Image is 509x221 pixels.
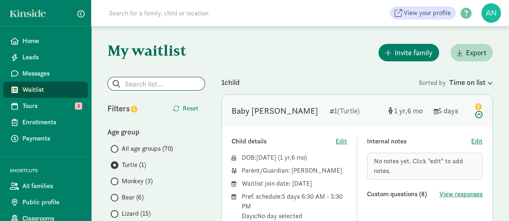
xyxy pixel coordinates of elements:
a: Public profile [3,194,88,210]
input: Search list... [108,77,205,90]
button: Edit [471,136,483,146]
a: View your profile [390,6,456,19]
a: Messages [3,65,88,82]
div: Custom questions (8) [367,189,439,199]
div: Baby Adkins [232,104,318,117]
input: Search for a family, child or location [104,5,332,21]
span: Home [22,36,81,46]
div: 1 child [221,77,419,88]
div: Child details [232,136,336,146]
button: Edit [336,136,347,146]
button: View responses [439,189,483,199]
span: Bear (6) [122,193,144,202]
a: Home [3,33,88,49]
div: DOB: ( ) [242,153,347,162]
button: Reset [166,100,205,117]
div: Time on list [449,77,493,88]
iframe: Chat Widget [468,182,509,221]
span: View your profile [404,8,451,18]
span: [DATE] [256,153,276,162]
span: All families [22,181,81,191]
span: Waitlist [22,85,81,95]
div: Parent/Guardian: [PERSON_NAME] [242,166,347,175]
button: Export [450,44,493,61]
span: Turtle (1) [122,160,146,170]
div: 5 days [434,105,466,116]
span: Monkey (3) [122,176,153,186]
span: Payments [22,134,81,143]
span: Leads [22,52,81,62]
span: Enrollments [22,117,81,127]
span: 1 [280,153,291,162]
span: Messages [22,69,81,78]
span: Lizard (15) [122,209,151,219]
div: Waitlist join date: [DATE] [242,179,347,188]
div: Pref. schedule: 5 days 6:30 AM - 5:30 PM Days: No day selected [242,192,347,221]
a: Enrollments [3,114,88,130]
div: Sorted by [419,77,493,88]
div: Filters [107,102,156,115]
h1: My waitlist [107,42,205,58]
a: Tours 3 [3,98,88,114]
div: Age group [107,126,205,137]
span: Export [466,47,486,58]
a: Payments [3,130,88,147]
span: 6 [407,106,423,115]
span: 1 [394,106,407,115]
a: All families [3,178,88,194]
span: No notes yet. Click "edit" to add notes. [374,157,463,175]
span: Tours [22,101,81,111]
span: 6 [291,153,305,162]
button: Invite family [378,44,439,61]
span: (Turtle) [337,106,360,115]
div: 1 [330,105,382,116]
div: Internal notes [367,136,471,146]
div: [object Object] [388,105,427,116]
span: Public profile [22,197,81,207]
span: All age groups (70) [122,144,173,154]
a: Leads [3,49,88,65]
span: 3 [75,102,82,110]
span: Reset [183,104,199,113]
a: Waitlist [3,82,88,98]
span: Invite family [395,47,433,58]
